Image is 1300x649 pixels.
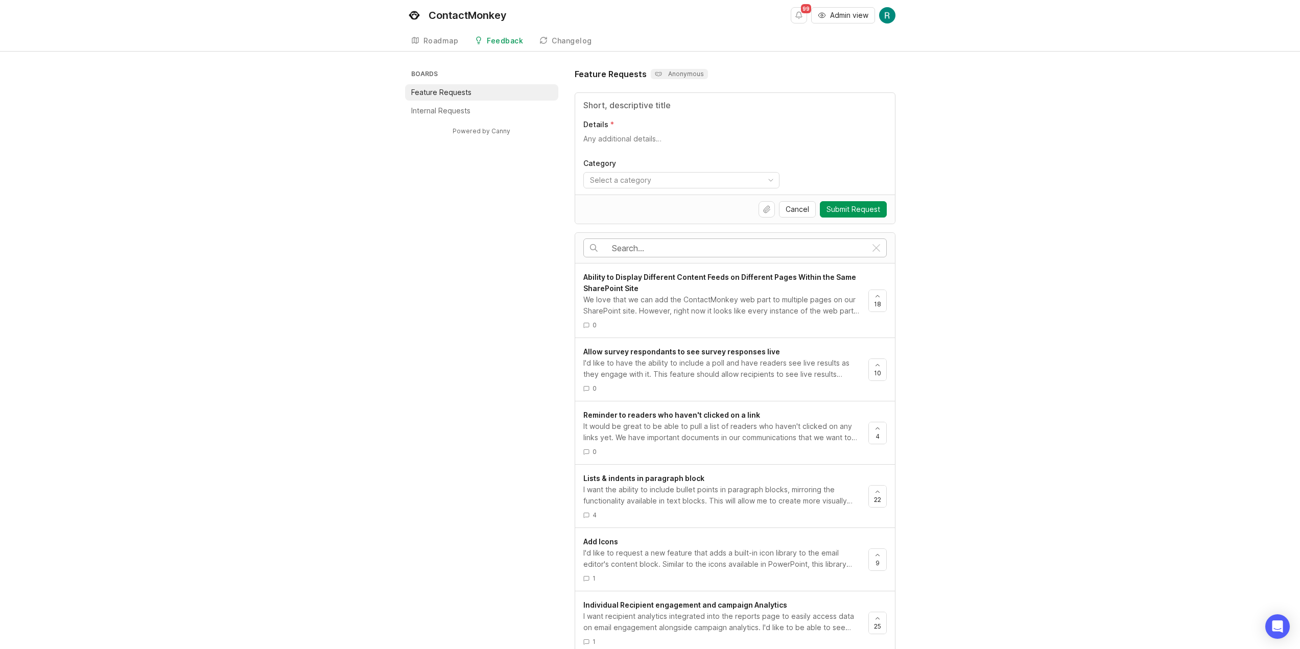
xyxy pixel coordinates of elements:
[820,201,887,218] button: Submit Request
[405,6,423,25] img: ContactMonkey logo
[593,321,597,329] span: 0
[791,7,807,23] button: Notifications
[533,31,598,52] a: Changelog
[786,204,809,214] span: Cancel
[583,357,860,380] div: I'd like to have the ability to include a poll and have readers see live results as they engage w...
[593,511,597,519] span: 4
[868,290,887,312] button: 18
[876,432,880,441] span: 4
[779,201,816,218] button: Cancel
[874,369,881,377] span: 10
[583,347,780,356] span: Allow survey respondants to see survey responses live
[583,484,860,507] div: I want the ability to include bullet points in paragraph blocks, mirroring the functionality avai...
[874,300,881,308] span: 18
[801,4,811,13] span: 99
[411,106,470,116] p: Internal Requests
[874,622,881,631] span: 25
[868,422,887,444] button: 4
[583,600,787,609] span: Individual Recipient engagement and campaign Analytics
[405,31,465,52] a: Roadmap
[411,87,471,98] p: Feature Requests
[583,611,860,633] div: I want recipient analytics integrated into the reports page to easily access data on email engage...
[826,204,880,214] span: Submit Request
[575,68,647,80] h1: Feature Requests
[405,84,558,101] a: Feature Requests
[583,537,618,546] span: Add Icons
[583,474,704,483] span: Lists & indents in paragraph block
[429,10,507,20] div: ContactMonkey
[583,158,887,168] label: Category
[583,294,860,317] div: We love that we can add the ContactMonkey web part to multiple pages on our SharePoint site. Howe...
[868,548,887,571] button: 9
[583,272,868,329] a: Ability to Display Different Content Feeds on Different Pages Within the Same SharePoint SiteWe l...
[409,68,558,82] h3: Boards
[590,175,651,186] div: Select a category
[583,411,760,419] span: Reminder to readers who haven't clicked on a link
[583,536,868,583] a: Add IconsI'd like to request a new feature that adds a built-in icon library to the email editor'...
[487,37,523,44] div: Feedback
[593,574,596,583] span: 1
[811,7,875,23] button: Admin view
[593,384,597,393] span: 0
[868,612,887,634] button: 25
[593,637,596,646] span: 1
[874,495,881,504] span: 22
[759,201,775,218] button: Upload file
[868,485,887,508] button: 22
[583,346,868,393] a: Allow survey respondants to see survey responses liveI'd like to have the ability to include a po...
[593,447,597,456] span: 0
[612,243,866,254] input: Search…
[583,119,608,130] p: Details
[655,70,704,78] p: Anonymous
[405,103,558,119] a: Internal Requests
[583,134,887,154] textarea: Details
[583,410,868,456] a: Reminder to readers who haven't clicked on a linkIt would be great to be able to pull a list of r...
[451,125,512,137] a: Powered by Canny
[868,358,887,381] button: 10
[583,421,860,443] div: It would be great to be able to pull a list of readers who haven't clicked on any links yet. We h...
[583,473,868,519] a: Lists & indents in paragraph blockI want the ability to include bullet points in paragraph blocks...
[583,599,868,646] a: Individual Recipient engagement and campaign AnalyticsI want recipient analytics integrated into ...
[876,559,880,567] span: 9
[552,37,592,44] div: Changelog
[468,31,529,52] a: Feedback
[830,10,868,20] span: Admin view
[879,7,895,23] img: Rowan Naylor
[1265,614,1290,639] div: Open Intercom Messenger
[583,547,860,570] div: I'd like to request a new feature that adds a built-in icon library to the email editor's content...
[423,37,459,44] div: Roadmap
[583,273,856,293] span: Ability to Display Different Content Feeds on Different Pages Within the Same SharePoint Site
[583,99,887,111] input: Title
